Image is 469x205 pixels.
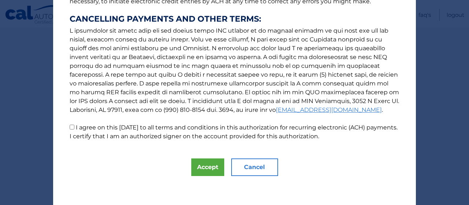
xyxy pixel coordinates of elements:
[70,124,398,140] label: I agree on this [DATE] to all terms and conditions in this authorization for recurring electronic...
[70,15,399,23] strong: CANCELLING PAYMENTS AND OTHER TERMS:
[191,158,224,176] button: Accept
[231,158,278,176] button: Cancel
[276,106,382,113] a: [EMAIL_ADDRESS][DOMAIN_NAME]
